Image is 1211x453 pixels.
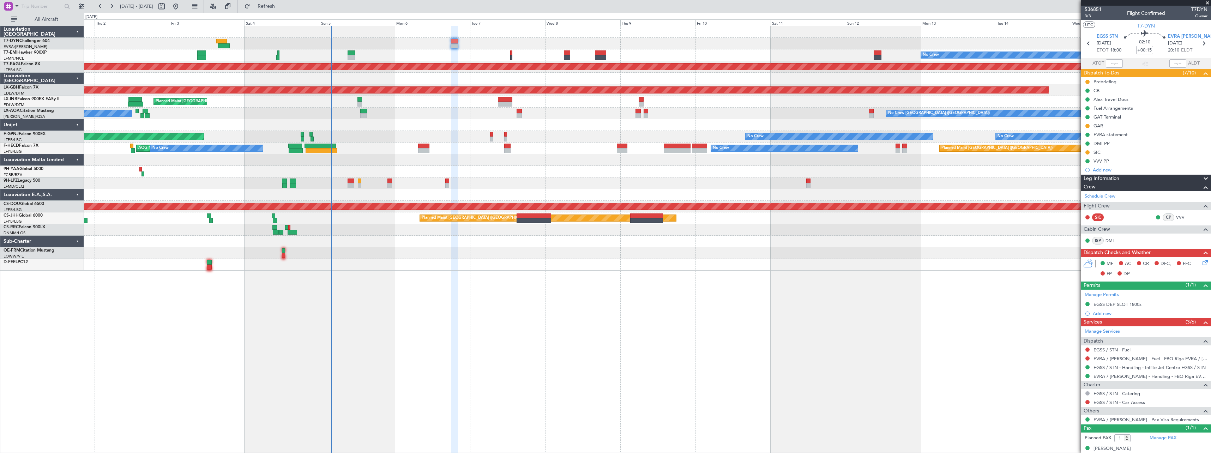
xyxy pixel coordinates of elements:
[747,131,764,142] div: No Crew
[1093,373,1207,379] a: EVRA / [PERSON_NAME] - Handling - FBO Riga EVRA / [PERSON_NAME]
[1097,47,1108,54] span: ETOT
[4,85,38,90] a: LX-GBHFalcon 7X
[1107,271,1112,278] span: FP
[1092,60,1104,67] span: ATOT
[1084,175,1119,183] span: Leg Information
[4,260,28,264] a: D-FEELPC12
[4,202,44,206] a: CS-DOUGlobal 6500
[1191,13,1207,19] span: Owner
[395,19,470,26] div: Mon 6
[4,109,54,113] a: LX-AOACitation Mustang
[1183,260,1191,267] span: FFC
[85,14,97,20] div: [DATE]
[4,62,40,66] a: T7-EAGLFalcon 8X
[4,179,40,183] a: 9H-LPZLegacy 500
[470,19,545,26] div: Tue 7
[1143,260,1149,267] span: CR
[1163,213,1174,221] div: CP
[22,1,62,12] input: Trip Number
[138,143,212,153] div: AOG Maint Paris ([GEOGRAPHIC_DATA])
[4,184,24,189] a: LFMD/CEQ
[1139,39,1150,46] span: 02:10
[1084,381,1101,389] span: Charter
[888,108,990,119] div: No Crew [GEOGRAPHIC_DATA] ([GEOGRAPHIC_DATA])
[1084,202,1110,210] span: Flight Crew
[4,132,46,136] a: F-GPNJFalcon 900EX
[1085,291,1119,298] a: Manage Permits
[1093,167,1207,173] div: Add new
[4,149,22,154] a: LFPB/LBG
[4,114,45,119] a: [PERSON_NAME]/QSA
[1183,69,1196,77] span: (7/10)
[4,225,45,229] a: CS-RRCFalcon 900LX
[1110,47,1121,54] span: 18:00
[4,144,19,148] span: F-HECD
[921,19,996,26] div: Mon 13
[4,39,19,43] span: T7-DYN
[1084,424,1091,433] span: Pax
[4,109,20,113] span: LX-AOA
[713,143,729,153] div: No Crew
[1093,347,1131,353] a: EGSS / STN - Fuel
[1085,435,1111,442] label: Planned PAX
[1107,260,1113,267] span: MF
[4,67,22,73] a: LFPB/LBG
[1084,183,1096,191] span: Crew
[18,17,74,22] span: All Aircraft
[1093,399,1145,405] a: EGSS / STN - Car Access
[1085,6,1102,13] span: 536851
[1093,149,1101,155] div: SIC
[1093,96,1128,102] div: Alex Travel Docs
[245,19,320,26] div: Sat 4
[4,137,22,143] a: LFPB/LBG
[1161,260,1171,267] span: DFC,
[4,91,24,96] a: EDLW/DTM
[1181,47,1192,54] span: ELDT
[1084,337,1103,345] span: Dispatch
[170,19,245,26] div: Fri 3
[95,19,170,26] div: Thu 2
[4,172,22,177] a: FCBB/BZV
[1093,310,1207,316] div: Add new
[4,44,47,49] a: EVRA/[PERSON_NAME]
[241,1,283,12] button: Refresh
[1084,407,1099,415] span: Others
[4,39,50,43] a: T7-DYNChallenger 604
[1071,19,1146,26] div: Wed 15
[1168,47,1179,54] span: 20:10
[1093,79,1116,85] div: Prebriefing
[1093,301,1141,307] div: EGSS DEP SLOT 1800z
[4,167,43,171] a: 9H-YAAGlobal 5000
[4,56,24,61] a: LFMN/NCE
[1097,33,1118,40] span: EGSS STN
[1137,22,1155,30] span: T7-DYN
[1186,318,1196,326] span: (3/6)
[1093,140,1110,146] div: DMI PP
[4,230,25,236] a: DNMM/LOS
[1188,60,1200,67] span: ALDT
[4,248,20,253] span: OE-FRM
[545,19,620,26] div: Wed 8
[1093,417,1199,423] a: EVRA / [PERSON_NAME] - Pax Visa Requirements
[1093,87,1099,93] div: CB
[4,97,59,101] a: LX-INBFalcon 900EX EASy II
[923,50,939,60] div: No Crew
[4,219,22,224] a: LFPB/LBG
[1093,105,1133,111] div: Fuel Arrangements
[4,179,18,183] span: 9H-LPZ
[156,96,223,107] div: Planned Maint [GEOGRAPHIC_DATA]
[4,225,19,229] span: CS-RRC
[1093,445,1131,452] div: [PERSON_NAME]
[4,50,47,55] a: T7-EMIHawker 900XP
[1084,249,1151,257] span: Dispatch Checks and Weather
[1125,260,1131,267] span: AC
[152,143,169,153] div: No Crew
[998,131,1014,142] div: No Crew
[8,14,77,25] button: All Aircraft
[4,260,18,264] span: D-FEEL
[695,19,771,26] div: Fri 10
[1084,225,1110,234] span: Cabin Crew
[1093,114,1121,120] div: GAT Terminal
[4,132,19,136] span: F-GPNJ
[1093,364,1206,370] a: EGSS / STN - Handling - Inflite Jet Centre EGSS / STN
